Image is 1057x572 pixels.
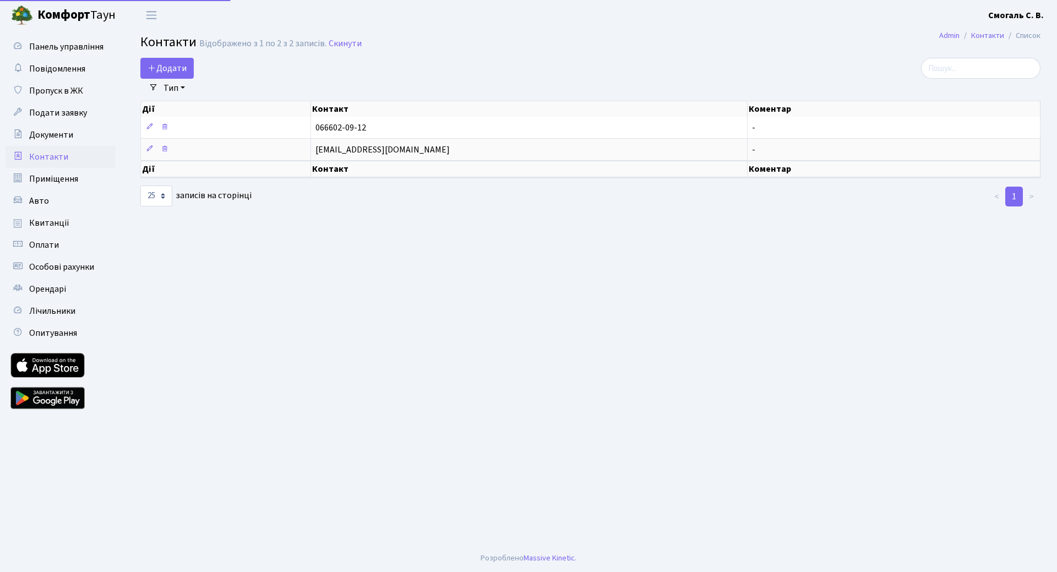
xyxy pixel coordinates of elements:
th: Коментар [748,101,1040,117]
th: Дії [141,101,311,117]
div: Відображено з 1 по 2 з 2 записів. [199,39,326,49]
a: Смогаль С. В. [988,9,1044,22]
span: - [752,122,755,134]
span: Авто [29,195,49,207]
b: Смогаль С. В. [988,9,1044,21]
a: Орендарі [6,278,116,300]
th: Контакт [311,101,748,117]
a: Пропуск в ЖК [6,80,116,102]
span: [EMAIL_ADDRESS][DOMAIN_NAME] [315,144,450,156]
a: Особові рахунки [6,256,116,278]
a: Massive Kinetic [524,552,575,564]
a: Тип [159,79,189,97]
span: Пропуск в ЖК [29,85,83,97]
a: Admin [939,30,960,41]
label: записів на сторінці [140,186,252,206]
select: записів на сторінці [140,186,172,206]
span: - [752,144,755,156]
th: Дії [141,161,311,177]
a: Оплати [6,234,116,256]
a: Опитування [6,322,116,344]
span: Контакти [29,151,68,163]
a: Подати заявку [6,102,116,124]
a: Документи [6,124,116,146]
span: Опитування [29,327,77,339]
input: Пошук... [921,58,1040,79]
span: Оплати [29,239,59,251]
a: Повідомлення [6,58,116,80]
button: Переключити навігацію [138,6,165,24]
span: Приміщення [29,173,78,185]
span: Лічильники [29,305,75,317]
span: Квитанції [29,217,69,229]
span: Документи [29,129,73,141]
span: Подати заявку [29,107,87,119]
a: Скинути [329,39,362,49]
span: Додати [148,62,187,74]
b: Комфорт [37,6,90,24]
nav: breadcrumb [923,24,1057,47]
span: Таун [37,6,116,25]
th: Контакт [311,161,748,177]
a: Контакти [971,30,1004,41]
th: Коментар [748,161,1040,177]
span: Орендарі [29,283,66,295]
a: Приміщення [6,168,116,190]
span: Панель управління [29,41,103,53]
a: Контакти [6,146,116,168]
a: Авто [6,190,116,212]
a: Панель управління [6,36,116,58]
span: Повідомлення [29,63,85,75]
img: logo.png [11,4,33,26]
a: Квитанції [6,212,116,234]
span: Контакти [140,32,197,52]
a: Додати [140,58,194,79]
li: Список [1004,30,1040,42]
span: 066602-09-12 [315,122,366,134]
div: Розроблено . [481,552,576,564]
a: Лічильники [6,300,116,322]
a: 1 [1005,187,1023,206]
span: Особові рахунки [29,261,94,273]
